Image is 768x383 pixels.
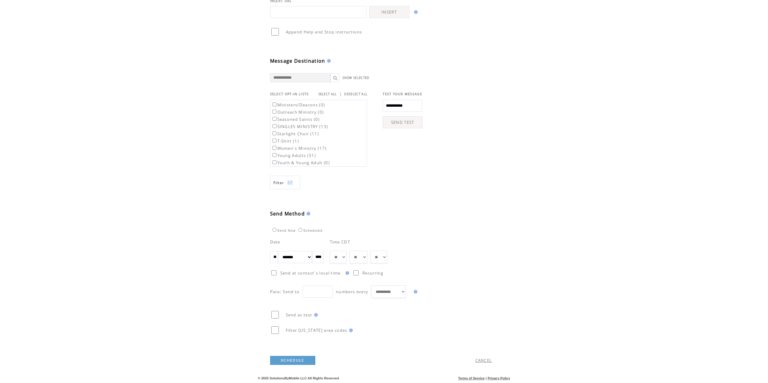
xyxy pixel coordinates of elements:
[344,271,349,275] img: help.gif
[330,239,350,245] span: Time CDT
[475,358,492,363] a: CANCEL
[272,102,276,106] input: Ministers/Deacons (0)
[273,180,284,185] span: Show filters
[318,92,337,96] a: SELECT ALL
[297,229,323,232] label: Scheduled
[298,228,302,232] input: Scheduled
[271,131,319,137] label: Starlight Choir (11)
[362,270,383,276] span: Recurring
[270,92,309,96] span: SELECT OPT-IN LISTS
[458,376,485,380] a: Terms of Service
[286,29,362,35] span: Append Help and Stop instructions
[286,328,347,333] span: Filter [US_STATE] area codes
[270,356,315,365] a: SCHEDULE
[486,376,486,380] span: |
[325,59,331,63] img: help.gif
[270,289,300,294] span: Pace: Send to
[271,229,296,232] label: Send Now
[383,116,422,128] a: SEND TEST
[272,131,276,135] input: Starlight Choir (11)
[287,176,293,190] img: filters.png
[488,376,510,380] a: Privacy Policy
[412,10,418,14] img: help.gif
[383,92,422,96] span: TEST YOUR MESSAGE
[339,91,342,97] span: |
[412,290,417,294] img: help.gif
[272,117,276,121] input: Seasoned Saints (0)
[270,210,305,217] span: Send Method
[344,92,368,96] a: DESELECT ALL
[271,102,325,108] label: Ministers/Deacons (0)
[272,139,276,143] input: T-Shirt (1)
[271,138,299,144] label: T-Shirt (1)
[271,153,316,158] label: Young Adults (31)
[336,289,368,294] span: numbers every
[272,228,276,232] input: Send Now
[270,239,280,245] span: Date
[271,124,328,129] label: SINGLES MINISTRY (13)
[270,176,300,189] a: Filter
[272,160,276,164] input: Youth & Young Adult (0)
[369,6,409,18] a: INSERT
[271,117,320,122] label: Seasoned Saints (0)
[286,312,312,318] span: Send as test
[272,146,276,150] input: Women`s Ministry (17)
[272,153,276,157] input: Young Adults (31)
[270,58,325,64] span: Message Destination
[280,270,341,276] span: Send at contact`s local time
[312,313,318,317] img: help.gif
[343,76,370,80] a: SHOW SELECTED
[305,212,310,215] img: help.gif
[258,376,339,380] span: © 2025 SolutionsByMobile LLC All Rights Reserved
[272,124,276,128] input: SINGLES MINISTRY (13)
[271,109,324,115] label: Outreach Ministry (0)
[271,146,327,151] label: Women`s Ministry (17)
[272,110,276,114] input: Outreach Ministry (0)
[347,328,353,332] img: help.gif
[271,160,330,165] label: Youth & Young Adult (0)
